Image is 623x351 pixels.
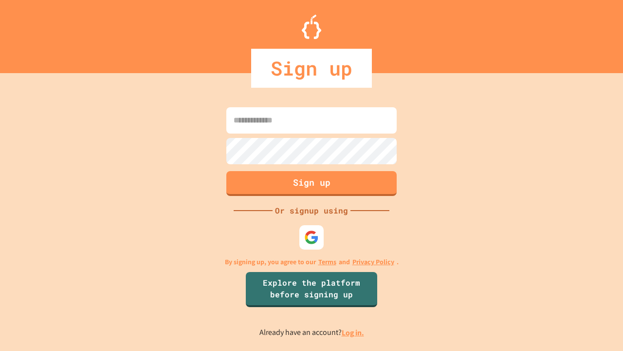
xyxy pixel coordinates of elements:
[318,257,336,267] a: Terms
[304,230,319,245] img: google-icon.svg
[246,272,377,307] a: Explore the platform before signing up
[342,328,364,338] a: Log in.
[251,49,372,88] div: Sign up
[259,327,364,339] p: Already have an account?
[226,171,397,196] button: Sign up
[352,257,394,267] a: Privacy Policy
[302,15,321,39] img: Logo.svg
[273,205,350,216] div: Or signup using
[225,257,399,267] p: By signing up, you agree to our and .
